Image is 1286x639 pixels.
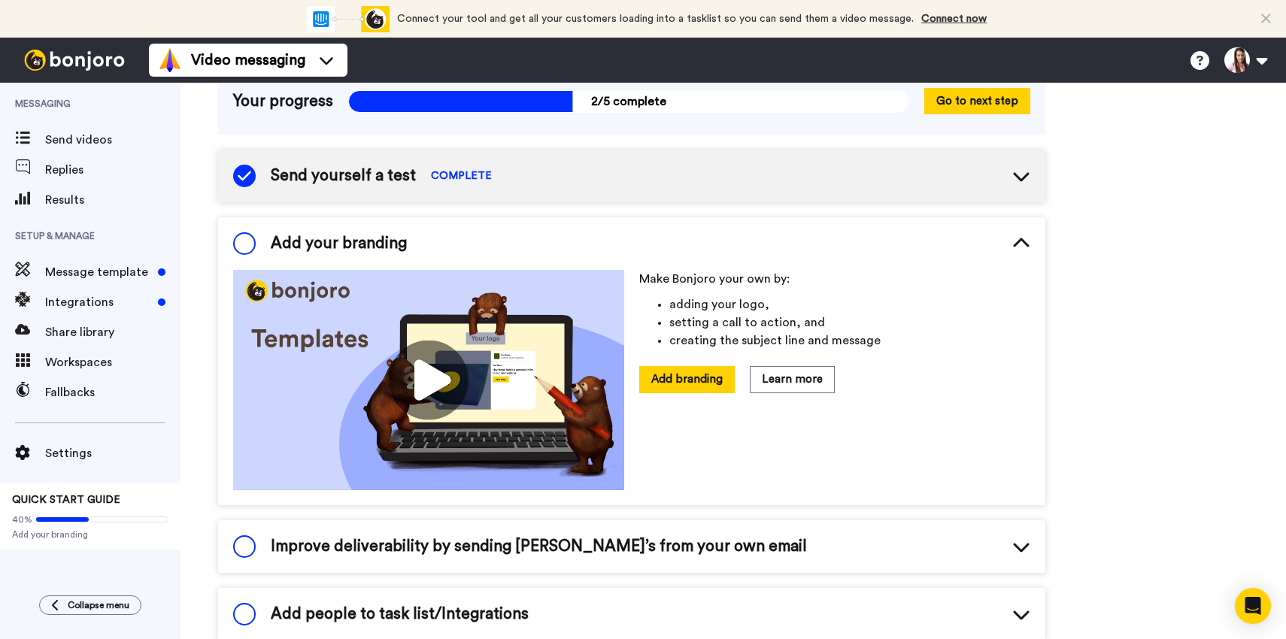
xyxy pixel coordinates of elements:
[1235,588,1271,624] div: Open Intercom Messenger
[271,232,407,255] span: Add your branding
[669,313,1030,332] li: setting a call to action, and
[45,383,180,401] span: Fallbacks
[750,366,835,392] button: Learn more
[271,535,807,558] span: Improve deliverability by sending [PERSON_NAME]’s from your own email
[45,131,180,149] span: Send videos
[921,14,987,24] a: Connect now
[45,323,180,341] span: Share library
[68,599,129,611] span: Collapse menu
[39,595,141,615] button: Collapse menu
[45,263,152,281] span: Message template
[307,6,390,32] div: animation
[669,295,1030,313] li: adding your logo,
[639,270,1030,288] p: Make Bonjoro your own by:
[271,603,529,625] span: Add people to task list/Integrations
[431,168,492,183] span: COMPLETE
[12,495,120,505] span: QUICK START GUIDE
[12,528,168,541] span: Add your branding
[45,353,180,371] span: Workspaces
[924,88,1030,114] button: Go to next step
[397,14,914,24] span: Connect your tool and get all your customers loading into a tasklist so you can send them a video...
[233,90,333,113] span: Your progress
[45,191,180,209] span: Results
[45,444,180,462] span: Settings
[348,90,909,113] span: 2/5 complete
[45,293,152,311] span: Integrations
[12,513,32,525] span: 40%
[233,270,624,490] img: cf57bf495e0a773dba654a4906436a82.jpg
[271,165,416,187] span: Send yourself a test
[45,161,180,179] span: Replies
[669,332,1030,350] li: creating the subject line and message
[158,48,182,72] img: vm-color.svg
[191,50,305,71] span: Video messaging
[18,50,131,71] img: bj-logo-header-white.svg
[639,366,735,392] button: Add branding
